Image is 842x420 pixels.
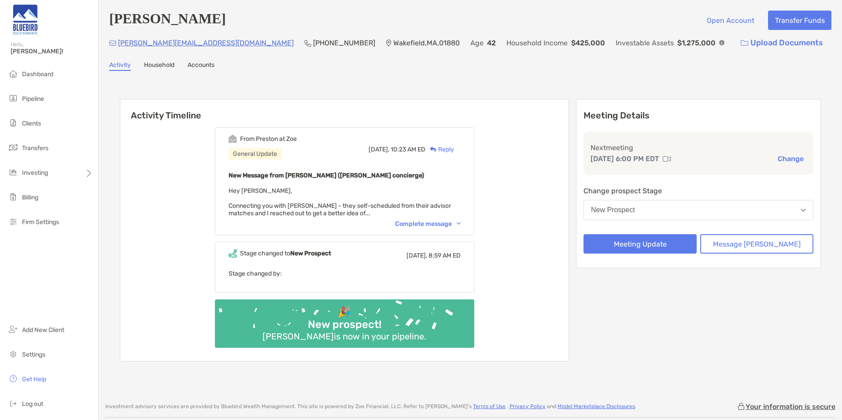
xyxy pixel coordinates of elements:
[801,209,806,212] img: Open dropdown arrow
[571,37,605,48] p: $425,000
[144,61,174,71] a: Household
[591,206,635,214] div: New Prospect
[677,37,716,48] p: $1,275,000
[304,318,385,331] div: New prospect!
[105,403,636,410] p: Investment advisory services are provided by Bluebird Wealth Management . This site is powered by...
[8,167,18,177] img: investing icon
[22,400,43,408] span: Log out
[188,61,214,71] a: Accounts
[11,48,93,55] span: [PERSON_NAME]!
[583,234,697,254] button: Meeting Update
[120,99,569,121] h6: Activity Timeline
[229,148,281,159] div: General Update
[369,146,389,153] span: [DATE],
[22,169,48,177] span: Investing
[395,220,461,228] div: Complete message
[22,194,38,201] span: Billing
[240,135,297,143] div: From Preston at Zoe
[591,142,806,153] p: Next meeting
[8,142,18,153] img: transfers icon
[393,37,460,48] p: Wakefield , MA , 01880
[430,147,436,152] img: Reply icon
[290,250,331,257] b: New Prospect
[118,37,294,48] p: [PERSON_NAME][EMAIL_ADDRESS][DOMAIN_NAME]
[391,146,425,153] span: 10:23 AM ED
[259,331,430,342] div: [PERSON_NAME] is now in your pipeline.
[11,4,40,35] img: Zoe Logo
[583,200,813,220] button: New Prospect
[215,299,474,340] img: Confetti
[229,172,424,179] b: New Message from [PERSON_NAME] ([PERSON_NAME] concierge)
[313,37,375,48] p: [PHONE_NUMBER]
[109,41,116,46] img: Email Icon
[22,144,48,152] span: Transfers
[473,403,506,409] a: Terms of Use
[8,324,18,335] img: add_new_client icon
[22,95,44,103] span: Pipeline
[229,268,461,279] p: Stage changed by:
[591,153,659,164] p: [DATE] 6:00 PM EDT
[386,40,391,47] img: Location Icon
[616,37,674,48] p: Investable Assets
[741,40,748,46] img: button icon
[428,252,461,259] span: 8:59 AM ED
[22,70,53,78] span: Dashboard
[8,398,18,409] img: logout icon
[8,373,18,384] img: get-help icon
[506,37,568,48] p: Household Income
[229,135,237,143] img: Event icon
[22,326,64,334] span: Add New Client
[109,11,226,30] h4: [PERSON_NAME]
[719,40,724,45] img: Info Icon
[304,40,311,47] img: Phone Icon
[735,33,829,52] a: Upload Documents
[8,192,18,202] img: billing icon
[22,120,41,127] span: Clients
[240,250,331,257] div: Stage changed to
[510,403,546,409] a: Privacy Policy
[746,402,835,411] p: Your information is secure
[457,222,461,225] img: Chevron icon
[229,249,237,258] img: Event icon
[470,37,484,48] p: Age
[558,403,635,409] a: Model Marketplace Disclosures
[229,187,451,217] span: Hey [PERSON_NAME], Connecting you with [PERSON_NAME] - they self-scheduled from their advisor mat...
[8,93,18,103] img: pipeline icon
[583,185,813,196] p: Change prospect Stage
[700,234,813,254] button: Message [PERSON_NAME]
[8,68,18,79] img: dashboard icon
[22,351,45,358] span: Settings
[334,306,355,318] div: 🎉
[406,252,427,259] span: [DATE],
[663,155,671,162] img: communication type
[583,110,813,121] p: Meeting Details
[425,145,454,154] div: Reply
[8,216,18,227] img: firm-settings icon
[22,218,59,226] span: Firm Settings
[700,11,761,30] button: Open Account
[8,349,18,359] img: settings icon
[487,37,496,48] p: 42
[775,154,806,163] button: Change
[768,11,831,30] button: Transfer Funds
[8,118,18,128] img: clients icon
[22,376,46,383] span: Get Help
[109,61,131,71] a: Activity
